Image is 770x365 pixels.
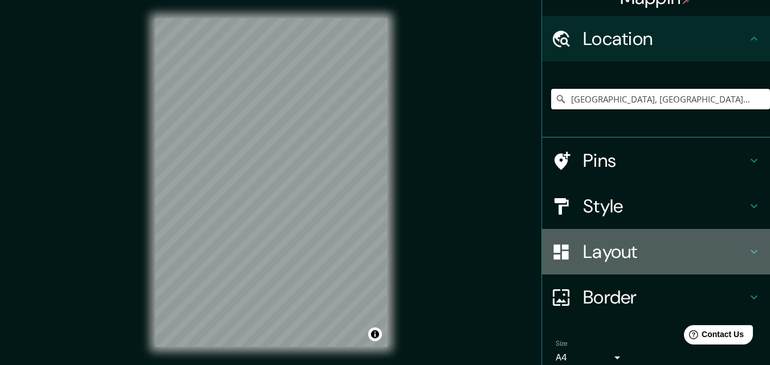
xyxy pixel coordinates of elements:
[669,321,757,352] iframe: Help widget launcher
[583,240,747,263] h4: Layout
[551,89,770,109] input: Pick your city or area
[556,339,568,348] label: Size
[583,149,747,172] h4: Pins
[155,18,388,347] canvas: Map
[583,195,747,218] h4: Style
[542,138,770,183] div: Pins
[368,327,382,341] button: Toggle attribution
[583,27,747,50] h4: Location
[542,229,770,274] div: Layout
[542,16,770,61] div: Location
[542,183,770,229] div: Style
[542,274,770,320] div: Border
[583,286,747,309] h4: Border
